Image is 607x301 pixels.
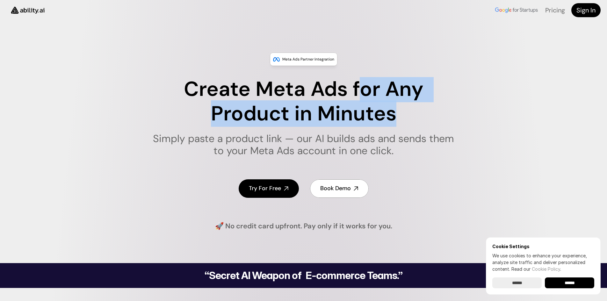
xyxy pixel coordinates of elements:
h1: Simply paste a product link — our AI builds ads and sends them to your Meta Ads account in one cl... [149,133,458,157]
a: Sign In [571,3,601,17]
h4: 🚀 No credit card upfront. Pay only if it works for you. [215,221,392,231]
h2: “Secret AI Weapon of E-commerce Teams.” [188,270,419,281]
a: Try For Free [239,179,299,197]
h4: Book Demo [320,184,351,192]
a: Book Demo [310,179,369,197]
a: Cookie Policy [532,266,560,272]
h6: Cookie Settings [492,244,594,249]
a: Pricing [545,6,565,14]
p: Meta Ads Partner Integration [282,56,334,62]
h4: Try For Free [249,184,281,192]
p: We use cookies to enhance your experience, analyze site traffic and deliver personalized content. [492,252,594,272]
h4: Sign In [576,6,596,15]
h1: Create Meta Ads for Any Product in Minutes [149,77,458,126]
span: Read our . [511,266,561,272]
